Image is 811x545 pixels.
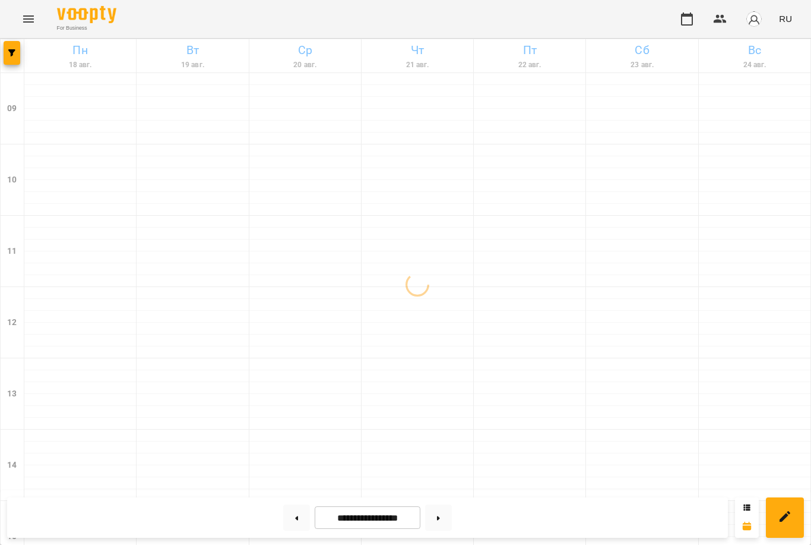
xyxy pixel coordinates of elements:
h6: 20 авг. [251,59,359,71]
h6: Пн [26,41,134,59]
h6: 13 [7,388,17,401]
h6: Пт [476,41,584,59]
h6: 09 [7,102,17,115]
h6: 18 авг. [26,59,134,71]
h6: Вс [701,41,809,59]
h6: 23 авг. [588,59,696,71]
span: For Business [57,24,116,32]
h6: Чт [363,41,471,59]
h6: 14 [7,459,17,472]
h6: 11 [7,245,17,258]
h6: 24 авг. [701,59,809,71]
h6: 10 [7,174,17,187]
button: RU [774,8,797,30]
h6: 12 [7,316,17,329]
h6: Ср [251,41,359,59]
button: Menu [14,5,43,33]
h6: Вт [138,41,246,59]
h6: Сб [588,41,696,59]
h6: 19 авг. [138,59,246,71]
span: RU [779,12,792,25]
h6: 22 авг. [476,59,584,71]
img: Voopty Logo [57,6,116,23]
img: avatar_s.png [746,11,762,27]
h6: 21 авг. [363,59,471,71]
